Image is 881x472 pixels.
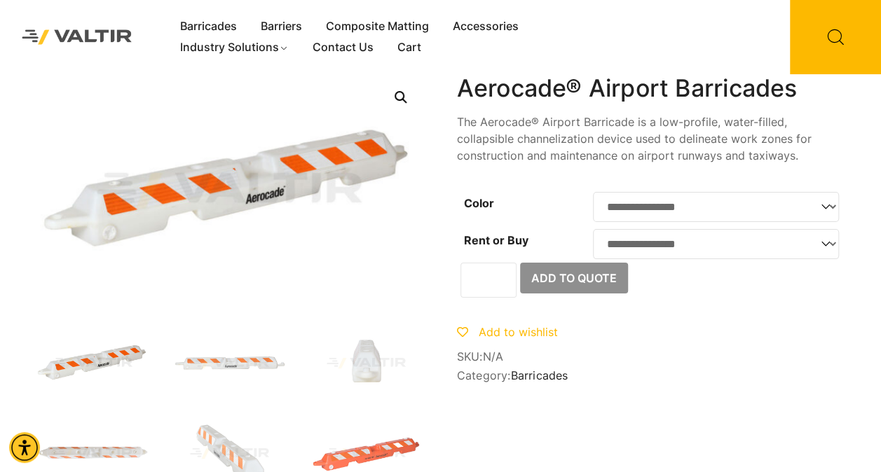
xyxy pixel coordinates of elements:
[457,325,558,339] a: Add to wishlist
[457,113,846,164] p: The Aerocade® Airport Barricade is a low-profile, water-filled, collapsible channelization device...
[520,263,628,293] button: Add to Quote
[172,328,287,398] img: A white safety barrier with orange reflective stripes and the brand name "Aerocade" printed on it.
[441,16,531,37] a: Accessories
[464,233,528,247] label: Rent or Buy
[388,85,414,110] a: Open this option
[35,328,151,398] img: Aerocade_Nat_3Q-1.jpg
[460,263,517,298] input: Product quantity
[168,16,249,37] a: Barricades
[457,74,846,103] h1: Aerocade® Airport Barricades
[308,328,424,398] img: A white plastic container with a spout, featuring horizontal red stripes on the side.
[424,74,813,307] img: Aerocade_Nat_Front
[9,432,40,463] div: Accessibility Menu
[249,16,314,37] a: Barriers
[482,349,503,363] span: N/A
[168,37,301,58] a: Industry Solutions
[314,16,441,37] a: Composite Matting
[479,325,558,339] span: Add to wishlist
[457,369,846,382] span: Category:
[457,350,846,363] span: SKU:
[464,196,494,210] label: Color
[300,37,385,58] a: Contact Us
[11,18,144,56] img: Valtir Rentals
[510,368,568,382] a: Barricades
[385,37,432,58] a: Cart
